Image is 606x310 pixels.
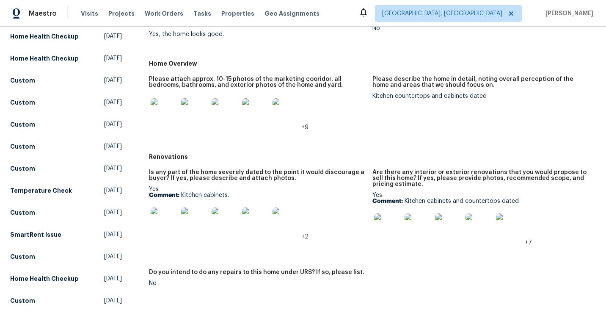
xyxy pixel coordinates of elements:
[104,252,122,261] span: [DATE]
[193,11,211,17] span: Tasks
[372,192,589,246] div: Yes
[10,98,35,107] h5: Custom
[10,142,35,151] h5: Custom
[10,249,122,264] a: Custom[DATE]
[149,192,366,198] p: Kitchen cabinets.
[104,54,122,63] span: [DATE]
[104,208,122,217] span: [DATE]
[542,9,593,18] span: [PERSON_NAME]
[525,240,532,246] span: +7
[301,125,309,130] span: +9
[10,139,122,154] a: Custom[DATE]
[149,31,366,37] div: Yes, the home looks good.
[104,32,122,41] span: [DATE]
[10,51,122,66] a: Home Health Checkup[DATE]
[149,76,366,88] h5: Please attach approx. 10-15 photos of the marketing cooridor, all bedrooms, bathrooms, and exteri...
[10,29,122,44] a: Home Health Checkup[DATE]
[104,142,122,151] span: [DATE]
[10,205,122,220] a: Custom[DATE]
[372,198,403,204] b: Comment:
[108,9,135,18] span: Projects
[149,269,364,275] h5: Do you intend to do any repairs to this home under URS? If so, please list.
[372,76,589,88] h5: Please describe the home in detail, noting overall perception of the home and areas that we shoul...
[10,95,122,110] a: Custom[DATE]
[10,230,61,239] h5: SmartRent Issue
[149,192,179,198] b: Comment:
[10,227,122,242] a: SmartRent Issue[DATE]
[81,9,98,18] span: Visits
[149,280,366,286] div: No
[149,152,596,161] h5: Renovations
[10,252,35,261] h5: Custom
[104,120,122,129] span: [DATE]
[149,186,366,240] div: Yes
[104,98,122,107] span: [DATE]
[264,9,320,18] span: Geo Assignments
[149,169,366,181] h5: Is any part of the home severely dated to the point it would discourage a buyer? If yes, please d...
[104,296,122,305] span: [DATE]
[301,234,309,240] span: +2
[29,9,57,18] span: Maestro
[104,274,122,283] span: [DATE]
[10,120,35,129] h5: Custom
[104,230,122,239] span: [DATE]
[104,186,122,195] span: [DATE]
[372,93,589,99] div: Kitchen countertops and cabinets dated
[10,161,122,176] a: Custom[DATE]
[10,183,122,198] a: Temperature Check[DATE]
[10,164,35,173] h5: Custom
[10,274,79,283] h5: Home Health Checkup
[372,169,589,187] h5: Are there any interior or exterior renovations that you would propose to sell this home? If yes, ...
[149,59,596,68] h5: Home Overview
[10,186,72,195] h5: Temperature Check
[10,208,35,217] h5: Custom
[10,76,35,85] h5: Custom
[104,76,122,85] span: [DATE]
[104,164,122,173] span: [DATE]
[10,32,79,41] h5: Home Health Checkup
[382,9,502,18] span: [GEOGRAPHIC_DATA], [GEOGRAPHIC_DATA]
[221,9,254,18] span: Properties
[10,117,122,132] a: Custom[DATE]
[372,25,589,31] div: No
[10,54,79,63] h5: Home Health Checkup
[10,73,122,88] a: Custom[DATE]
[372,198,589,204] p: Kitchen cabinets and countertops dated
[145,9,183,18] span: Work Orders
[10,293,122,308] a: Custom[DATE]
[10,296,35,305] h5: Custom
[10,271,122,286] a: Home Health Checkup[DATE]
